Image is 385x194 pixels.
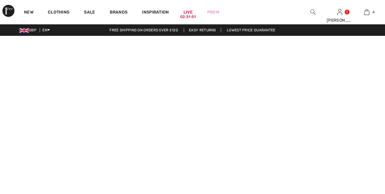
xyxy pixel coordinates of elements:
[364,8,369,16] img: My Bag
[24,10,33,16] a: New
[184,28,221,32] a: Easy Returns
[48,10,69,16] a: Clothing
[180,14,196,20] div: 02:31:51
[2,5,14,17] img: 1ère Avenue
[42,28,50,32] span: EN
[337,9,342,15] a: Sign In
[19,28,29,33] img: UK Pound
[110,10,128,16] a: Brands
[142,10,169,16] span: Inspiration
[222,28,280,32] a: Lowest Price Guarantee
[327,17,353,23] div: [PERSON_NAME]
[183,9,193,15] a: Live02:31:51
[19,28,39,32] span: GBP
[105,28,183,32] a: Free shipping on orders over ₤120
[372,9,374,15] span: 4
[353,8,380,16] a: 4
[207,9,219,15] a: Prom
[84,10,95,16] a: Sale
[310,8,316,16] img: search the website
[337,8,342,16] img: My Info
